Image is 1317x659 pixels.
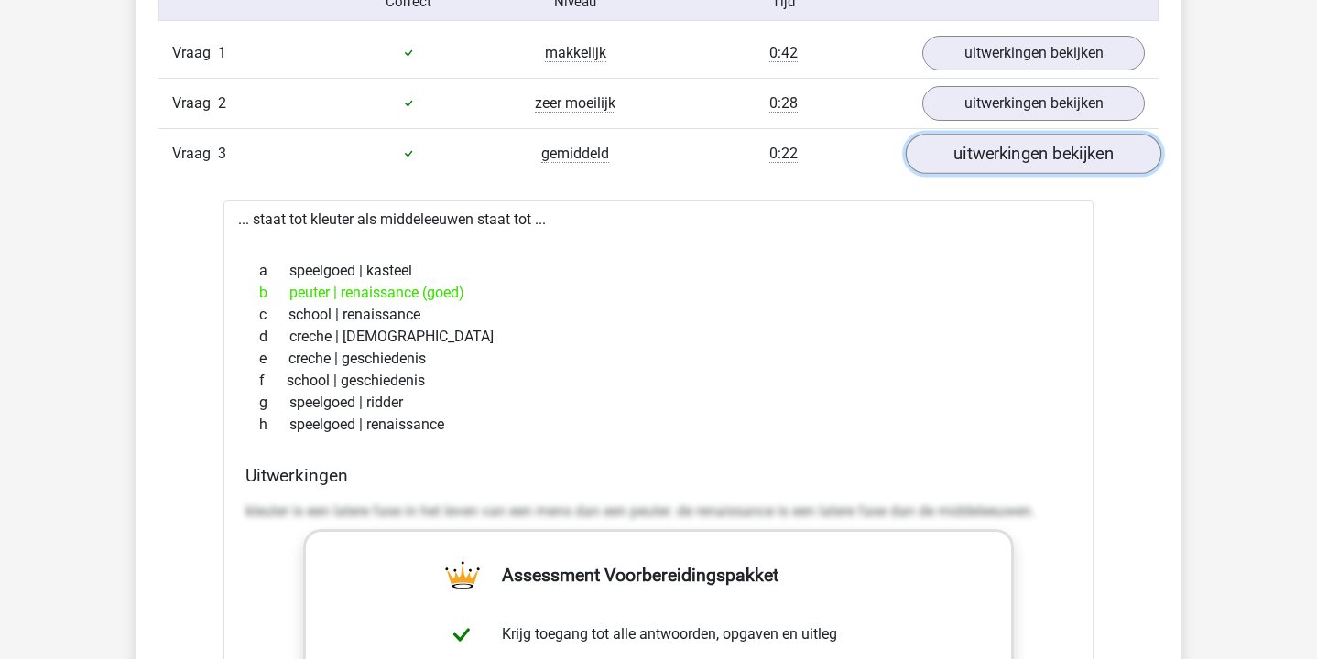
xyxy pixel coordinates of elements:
[259,282,289,304] span: b
[922,86,1145,121] a: uitwerkingen bekijken
[172,42,218,64] span: Vraag
[259,326,289,348] span: d
[906,134,1161,174] a: uitwerkingen bekijken
[245,282,1072,304] div: peuter | renaissance (goed)
[535,94,615,113] span: zeer moeilijk
[245,348,1072,370] div: creche | geschiedenis
[245,326,1072,348] div: creche | [DEMOGRAPHIC_DATA]
[245,501,1072,523] p: kleuter is een latere fase in het leven van een mens dan een peuter. de renaissance is een latere...
[172,92,218,114] span: Vraag
[245,370,1072,392] div: school | geschiedenis
[218,44,226,61] span: 1
[922,36,1145,70] a: uitwerkingen bekijken
[259,392,289,414] span: g
[218,94,226,112] span: 2
[218,145,226,162] span: 3
[259,304,288,326] span: c
[172,143,218,165] span: Vraag
[259,260,289,282] span: a
[769,145,798,163] span: 0:22
[259,414,289,436] span: h
[245,414,1072,436] div: speelgoed | renaissance
[245,465,1072,486] h4: Uitwerkingen
[259,348,288,370] span: e
[545,44,606,62] span: makkelijk
[245,392,1072,414] div: speelgoed | ridder
[245,260,1072,282] div: speelgoed | kasteel
[769,44,798,62] span: 0:42
[245,304,1072,326] div: school | renaissance
[769,94,798,113] span: 0:28
[541,145,609,163] span: gemiddeld
[259,370,287,392] span: f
